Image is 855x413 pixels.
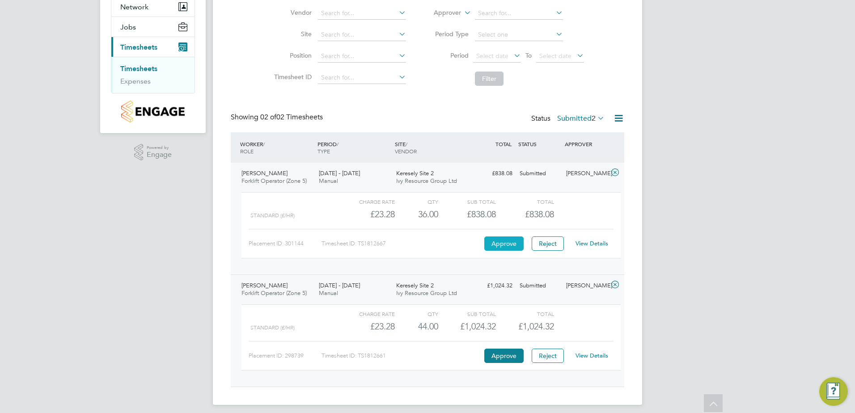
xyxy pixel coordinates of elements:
button: Filter [475,72,504,86]
span: [PERSON_NAME] [241,169,288,177]
div: Status [531,113,606,125]
span: Ivy Resource Group Ltd [396,289,457,297]
span: Ivy Resource Group Ltd [396,177,457,185]
label: Vendor [271,8,312,17]
label: Site [271,30,312,38]
span: £1,024.32 [518,321,554,332]
span: / [337,140,339,147]
input: Search for... [475,7,563,20]
div: QTY [395,196,438,207]
div: Placement ID: 301144 [249,236,322,251]
div: Total [496,308,554,319]
span: Manual [319,177,338,185]
a: View Details [576,240,608,247]
div: [PERSON_NAME] [563,166,609,181]
span: Engage [147,151,172,159]
img: countryside-properties-logo-retina.png [121,101,184,122]
label: Position [271,51,312,59]
div: [PERSON_NAME] [563,278,609,293]
label: Period Type [428,30,469,38]
span: Timesheets [120,43,157,51]
span: Keresely Site 2 [396,169,434,177]
div: Total [496,196,554,207]
div: Charge rate [337,308,395,319]
a: Powered byEngage [134,144,172,161]
span: £838.08 [525,209,554,219]
div: PERIOD [315,136,393,159]
label: Timesheet ID [271,73,312,81]
label: Submitted [557,114,605,123]
div: Submitted [516,278,563,293]
div: Timesheets [111,57,195,93]
span: Network [120,3,148,11]
span: / [406,140,407,147]
div: £838.08 [438,207,496,222]
a: View Details [576,352,608,359]
span: Select date [476,52,508,60]
button: Engage Resource Center [819,377,848,406]
button: Approve [484,349,524,363]
span: [DATE] - [DATE] [319,169,360,177]
button: Approve [484,236,524,251]
div: SITE [393,136,470,159]
button: Timesheets [111,37,195,57]
label: Period [428,51,469,59]
span: Manual [319,289,338,297]
input: Search for... [318,7,406,20]
span: Jobs [120,23,136,31]
a: Go to home page [111,101,195,122]
span: TYPE [317,147,330,155]
span: [DATE] - [DATE] [319,282,360,289]
a: Timesheets [120,64,157,73]
div: £23.28 [337,207,395,222]
span: [PERSON_NAME] [241,282,288,289]
div: STATUS [516,136,563,152]
span: VENDOR [395,147,417,155]
span: 02 of [260,113,276,122]
input: Search for... [318,50,406,63]
div: QTY [395,308,438,319]
div: WORKER [238,136,315,159]
button: Reject [532,349,564,363]
span: Forklift Operator (Zone 5) [241,177,307,185]
div: Submitted [516,166,563,181]
span: ROLE [240,147,254,155]
input: Search for... [318,29,406,41]
div: 44.00 [395,319,438,334]
div: £23.28 [337,319,395,334]
span: Forklift Operator (Zone 5) [241,289,307,297]
div: APPROVER [563,136,609,152]
div: £1,024.32 [438,319,496,334]
div: £838.08 [470,166,516,181]
div: Timesheet ID: TS1812661 [322,349,482,363]
div: Timesheet ID: TS1812667 [322,236,482,251]
div: Placement ID: 298739 [249,349,322,363]
input: Select one [475,29,563,41]
span: / [263,140,265,147]
span: Powered by [147,144,172,152]
div: 36.00 [395,207,438,222]
span: Standard (£/HR) [250,324,295,331]
span: Select date [539,52,571,60]
span: TOTAL [495,140,512,147]
div: Showing [231,113,325,122]
span: 2 [592,114,596,123]
span: Keresely Site 2 [396,282,434,289]
button: Reject [532,236,564,251]
div: Charge rate [337,196,395,207]
span: 02 Timesheets [260,113,323,122]
label: Approver [421,8,461,17]
a: Expenses [120,77,151,85]
span: To [523,50,534,61]
button: Jobs [111,17,195,37]
div: £1,024.32 [470,278,516,293]
input: Search for... [318,72,406,84]
span: Standard (£/HR) [250,212,295,219]
div: Sub Total [438,308,496,319]
div: Sub Total [438,196,496,207]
